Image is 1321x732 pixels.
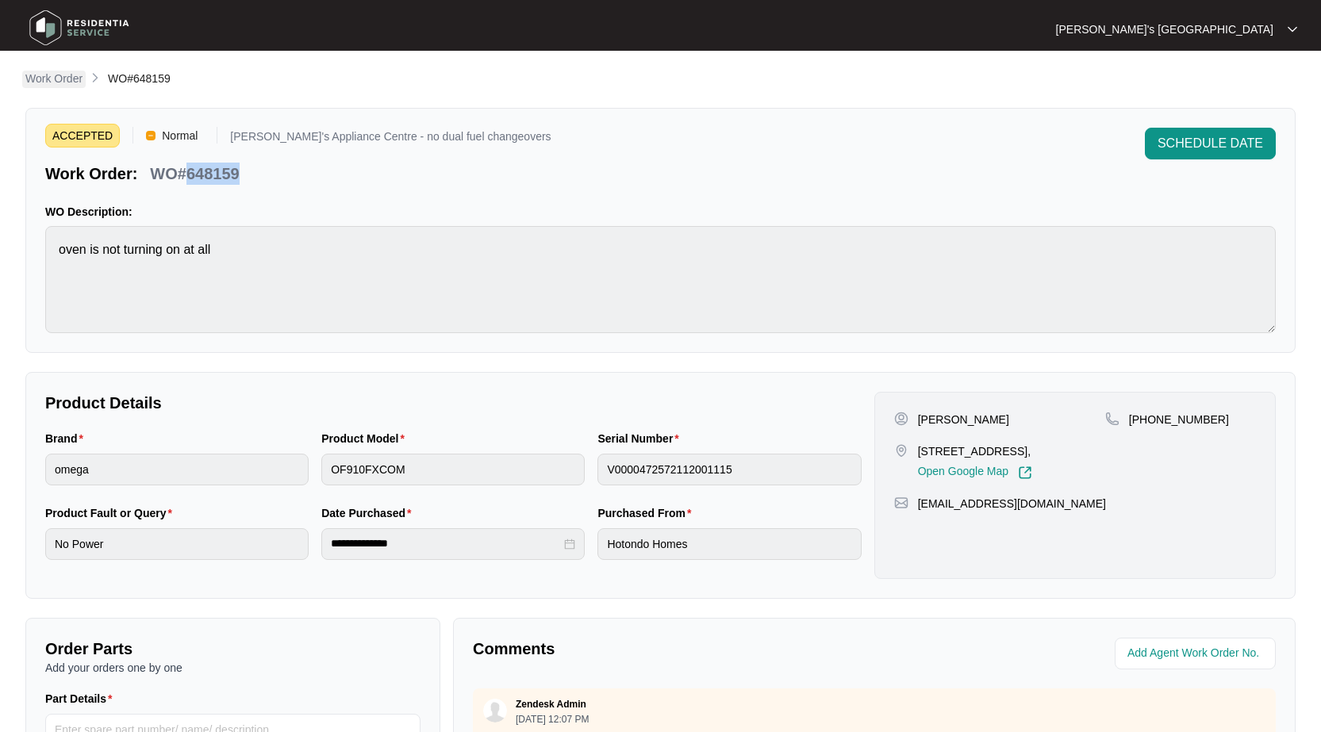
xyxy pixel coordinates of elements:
[597,431,685,446] label: Serial Number
[597,454,861,485] input: Serial Number
[483,699,507,722] img: user.svg
[321,454,585,485] input: Product Model
[918,496,1106,512] p: [EMAIL_ADDRESS][DOMAIN_NAME]
[894,496,908,510] img: map-pin
[473,638,863,660] p: Comments
[45,528,309,560] input: Product Fault or Query
[918,466,1032,480] a: Open Google Map
[45,392,862,414] p: Product Details
[1145,128,1276,159] button: SCHEDULE DATE
[45,204,1276,220] p: WO Description:
[1105,412,1119,426] img: map-pin
[516,715,589,724] p: [DATE] 12:07 PM
[918,443,1032,459] p: [STREET_ADDRESS],
[108,72,171,85] span: WO#648159
[22,71,86,88] a: Work Order
[24,4,135,52] img: residentia service logo
[1158,134,1263,153] span: SCHEDULE DATE
[321,431,411,446] label: Product Model
[156,124,204,148] span: Normal
[331,535,561,552] input: Date Purchased
[45,454,309,485] input: Brand
[45,226,1276,333] textarea: oven is not turning on at all
[89,71,102,84] img: chevron-right
[1018,466,1032,480] img: Link-External
[597,528,861,560] input: Purchased From
[45,638,420,660] p: Order Parts
[230,131,551,148] p: [PERSON_NAME]'s Appliance Centre - no dual fuel changeovers
[597,505,697,521] label: Purchased From
[45,124,120,148] span: ACCEPTED
[25,71,83,86] p: Work Order
[918,412,1009,427] p: [PERSON_NAME]
[1129,412,1229,427] p: [PHONE_NUMBER]
[45,163,137,185] p: Work Order:
[45,505,179,521] label: Product Fault or Query
[45,660,420,676] p: Add your orders one by one
[894,412,908,426] img: user-pin
[1127,644,1266,663] input: Add Agent Work Order No.
[516,698,586,711] p: Zendesk Admin
[321,505,417,521] label: Date Purchased
[150,163,239,185] p: WO#648159
[1288,25,1297,33] img: dropdown arrow
[45,691,119,707] label: Part Details
[146,131,156,140] img: Vercel Logo
[894,443,908,458] img: map-pin
[45,431,90,446] label: Brand
[1056,21,1273,37] p: [PERSON_NAME]'s [GEOGRAPHIC_DATA]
